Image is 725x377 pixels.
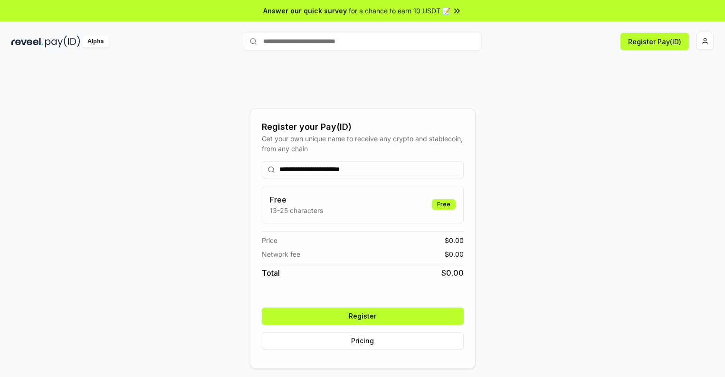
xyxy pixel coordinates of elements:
[82,36,109,48] div: Alpha
[441,267,464,279] span: $ 0.00
[262,249,300,259] span: Network fee
[270,205,323,215] p: 13-25 characters
[349,6,450,16] span: for a chance to earn 10 USDT 📝
[262,120,464,134] div: Register your Pay(ID)
[620,33,689,50] button: Register Pay(ID)
[45,36,80,48] img: pay_id
[445,235,464,245] span: $ 0.00
[262,332,464,349] button: Pricing
[11,36,43,48] img: reveel_dark
[262,308,464,325] button: Register
[432,199,456,210] div: Free
[263,6,347,16] span: Answer our quick survey
[262,134,464,154] div: Get your own unique name to receive any crypto and stablecoin, from any chain
[262,235,277,245] span: Price
[262,267,280,279] span: Total
[270,194,323,205] h3: Free
[445,249,464,259] span: $ 0.00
